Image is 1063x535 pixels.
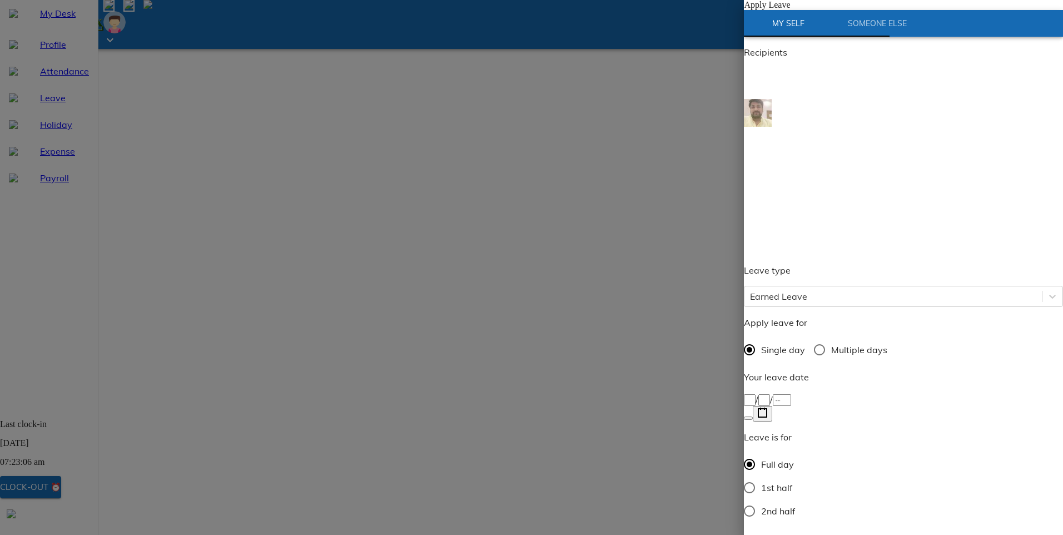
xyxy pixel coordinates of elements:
[773,394,791,406] input: ----
[744,264,1063,277] p: Leave type
[756,394,758,405] span: /
[744,371,809,383] span: Your leave date
[744,430,804,444] p: Leave is for
[744,99,772,127] img: 90d1f175-eb9f-4fb6-97a3-73937a860b2a.jpg
[761,481,792,494] span: 1st half
[761,504,795,518] span: 2nd half
[744,161,1063,192] a: sumHR admin
[744,224,1063,255] a: Soumendra Mahapatra
[758,394,770,406] input: --
[744,317,807,328] span: Apply leave for
[750,290,807,303] div: Earned Leave
[744,47,787,58] span: Recipients
[831,343,887,356] span: Multiple days
[770,394,773,405] span: /
[840,17,915,31] span: Someone Else
[744,99,1063,130] a: Prashant Kumar Chaudhary
[744,338,1063,361] div: daytype
[744,394,756,406] input: --
[744,68,1063,99] a: Subhdra Yadav
[744,453,804,523] div: Gender
[751,17,826,31] span: My Self
[761,458,794,471] span: Full day
[744,130,1063,161] a: ASHISH JHA
[761,343,805,356] span: Single day
[744,192,1063,224] a: Loraine Rosa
